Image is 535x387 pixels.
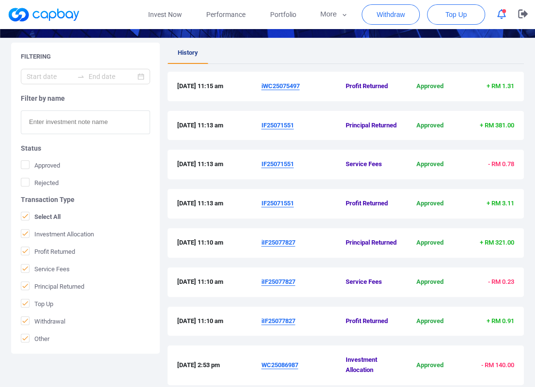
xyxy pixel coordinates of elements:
[261,122,294,129] u: IF25071551
[21,316,65,326] span: Withdrawal
[77,73,85,80] span: to
[21,212,61,221] span: Select All
[402,316,458,326] span: Approved
[487,82,514,90] span: + RM 1.31
[177,199,261,209] span: [DATE] 11:13 am
[261,278,295,285] u: iIF25077827
[487,317,514,325] span: + RM 0.91
[21,264,70,274] span: Service Fees
[21,110,150,134] input: Enter investment note name
[261,317,295,325] u: iIF25077827
[346,238,402,248] span: Principal Returned
[402,159,458,170] span: Approved
[21,144,150,153] h5: Status
[270,9,296,20] span: Portfolio
[177,316,261,326] span: [DATE] 11:10 am
[488,160,514,168] span: - RM 0.78
[480,239,514,246] span: + RM 321.00
[402,238,458,248] span: Approved
[402,277,458,287] span: Approved
[177,360,261,371] span: [DATE] 2:53 pm
[346,81,402,92] span: Profit Returned
[261,160,294,168] u: IF25071551
[362,4,420,25] button: Withdraw
[177,277,261,287] span: [DATE] 11:10 am
[21,299,53,309] span: Top Up
[402,81,458,92] span: Approved
[480,122,514,129] span: + RM 381.00
[346,121,402,131] span: Principal Returned
[488,278,514,285] span: - RM 0.23
[21,334,49,343] span: Other
[21,52,51,61] h5: Filtering
[27,71,73,82] input: Start date
[261,82,300,90] u: iWC25075497
[346,159,402,170] span: Service Fees
[346,277,402,287] span: Service Fees
[402,121,458,131] span: Approved
[427,4,485,25] button: Top Up
[21,94,150,103] h5: Filter by name
[261,200,294,207] u: IF25071551
[21,281,84,291] span: Principal Returned
[177,81,261,92] span: [DATE] 11:15 am
[481,361,514,369] span: - RM 140.00
[21,178,59,187] span: Rejected
[21,247,75,256] span: Profit Returned
[177,159,261,170] span: [DATE] 11:13 am
[487,200,514,207] span: + RM 3.11
[206,9,245,20] span: Performance
[402,360,458,371] span: Approved
[21,160,60,170] span: Approved
[346,199,402,209] span: Profit Returned
[402,199,458,209] span: Approved
[77,73,85,80] span: swap-right
[89,71,135,82] input: End date
[261,361,298,369] u: WC25086987
[178,49,198,56] span: History
[21,195,150,204] h5: Transaction Type
[177,121,261,131] span: [DATE] 11:13 am
[21,229,94,239] span: Investment Allocation
[445,10,467,19] span: Top Up
[346,355,402,375] span: Investment Allocation
[346,316,402,326] span: Profit Returned
[261,239,295,246] u: iIF25077827
[177,238,261,248] span: [DATE] 11:10 am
